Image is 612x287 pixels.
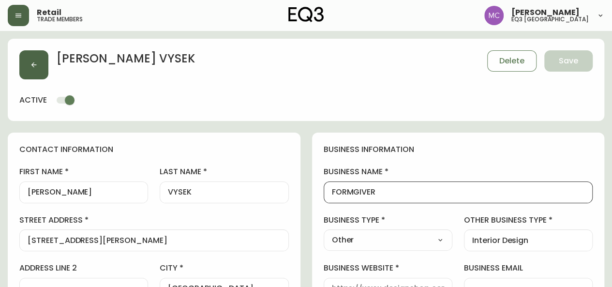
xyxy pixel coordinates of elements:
label: first name [19,166,148,177]
label: last name [160,166,288,177]
label: other business type [464,215,593,226]
label: address line 2 [19,263,148,273]
h4: active [19,95,47,106]
span: Retail [37,9,61,16]
span: Delete [499,56,524,66]
h4: business information [324,144,593,155]
h5: eq3 [GEOGRAPHIC_DATA] [511,16,589,22]
button: Delete [487,50,537,72]
label: city [160,263,288,273]
label: street address [19,215,289,226]
label: business email [464,263,593,273]
label: business website [324,263,452,273]
img: 6dbdb61c5655a9a555815750a11666cc [484,6,504,25]
img: logo [288,7,324,22]
h4: contact information [19,144,289,155]
h2: [PERSON_NAME] VYSEK [56,50,195,72]
label: business type [324,215,452,226]
span: [PERSON_NAME] [511,9,580,16]
label: business name [324,166,593,177]
h5: trade members [37,16,83,22]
